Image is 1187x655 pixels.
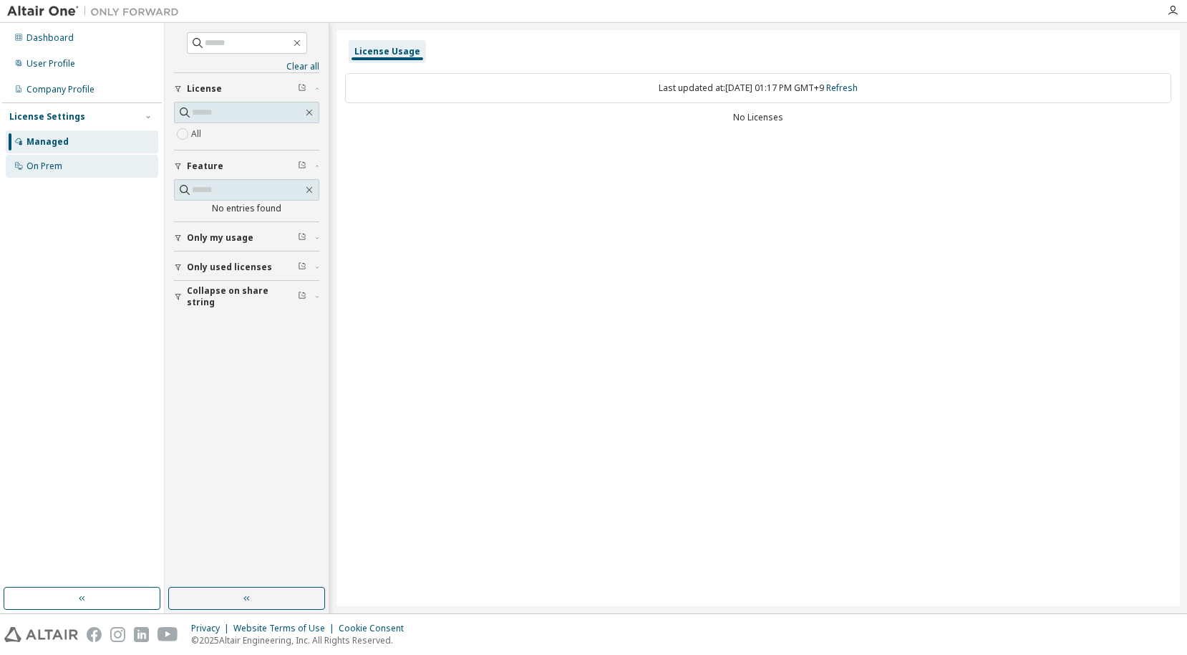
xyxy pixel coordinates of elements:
button: Only used licenses [174,252,319,283]
button: License [174,73,319,105]
img: instagram.svg [110,627,125,642]
a: Clear all [174,61,319,72]
div: Privacy [191,623,233,634]
p: © 2025 Altair Engineering, Inc. All Rights Reserved. [191,634,412,646]
button: Only my usage [174,222,319,254]
span: Clear filter [298,262,306,273]
div: Managed [26,136,69,148]
span: Feature [187,161,223,172]
div: Cookie Consent [339,623,412,634]
div: Company Profile [26,84,95,95]
div: Dashboard [26,32,74,44]
div: License Settings [9,111,85,123]
div: On Prem [26,161,62,172]
span: Clear filter [298,232,306,244]
span: Clear filter [298,83,306,95]
button: Feature [174,150,319,182]
img: facebook.svg [87,627,102,642]
label: All [191,125,204,143]
a: Refresh [826,82,858,94]
span: License [187,83,222,95]
div: License Usage [354,46,420,57]
div: User Profile [26,58,75,70]
span: Only used licenses [187,262,272,273]
span: Clear filter [298,161,306,172]
img: youtube.svg [158,627,178,642]
span: Only my usage [187,232,253,244]
div: Last updated at: [DATE] 01:17 PM GMT+9 [345,73,1171,103]
span: Collapse on share string [187,285,298,308]
div: No Licenses [345,112,1171,123]
img: linkedin.svg [134,627,149,642]
span: Clear filter [298,291,306,302]
div: Website Terms of Use [233,623,339,634]
img: altair_logo.svg [4,627,78,642]
button: Collapse on share string [174,281,319,312]
img: Altair One [7,4,186,19]
div: No entries found [174,203,319,214]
